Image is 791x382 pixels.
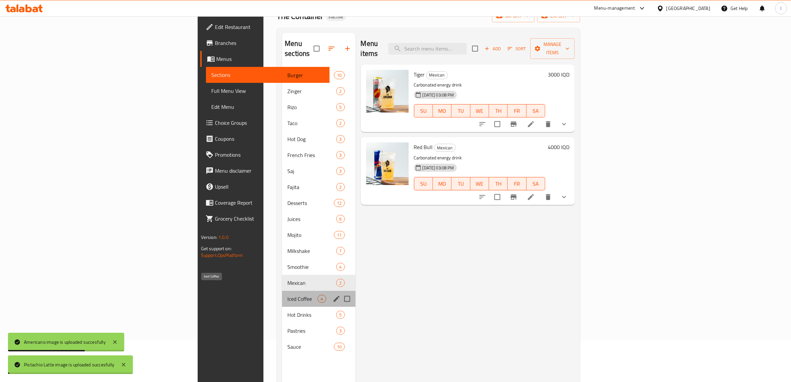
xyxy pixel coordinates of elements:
[287,151,336,159] span: French Fries
[336,103,345,111] div: items
[287,71,334,79] span: Burger
[336,263,345,271] div: items
[490,117,504,131] span: Select to update
[334,232,344,238] span: 11
[334,72,344,79] span: 10
[506,44,528,54] button: Sort
[560,193,568,201] svg: Show Choices
[334,200,344,206] span: 12
[508,45,526,53] span: Sort
[215,135,325,143] span: Coupons
[287,199,334,207] span: Desserts
[470,177,489,190] button: WE
[287,183,336,191] div: Fajita
[529,179,543,189] span: SA
[337,264,344,270] span: 4
[527,177,545,190] button: SA
[337,312,344,318] span: 5
[324,41,340,57] span: Sort sections
[414,142,433,152] span: Red Bull
[287,263,336,271] span: Smoothie
[215,183,325,191] span: Upsell
[414,177,433,190] button: SU
[201,251,243,260] a: Support.OpsPlatform
[420,165,457,171] span: [DATE] 03:08 PM
[340,41,355,57] button: Add section
[287,167,336,175] span: Saj
[282,243,355,259] div: Milkshake7
[489,104,508,117] button: TH
[206,67,330,83] a: Sections
[482,44,503,54] span: Add item
[282,211,355,227] div: Juices6
[426,71,448,79] div: Mexican
[473,179,486,189] span: WE
[388,43,467,55] input: search
[326,13,346,21] div: Inactive
[211,87,325,95] span: Full Menu View
[326,14,346,20] span: Inactive
[470,104,489,117] button: WE
[361,39,381,59] h2: Menu items
[282,307,355,323] div: Hot Drinks5
[492,179,505,189] span: TH
[420,92,457,98] span: [DATE] 03:08 PM
[451,177,470,190] button: TU
[282,291,355,307] div: Iced Coffee4edit
[287,135,336,143] div: Hot Dog
[540,116,556,132] button: delete
[200,51,330,67] a: Menus
[318,296,326,302] span: 4
[510,179,524,189] span: FR
[287,311,336,319] div: Hot Drinks
[215,119,325,127] span: Choice Groups
[336,119,345,127] div: items
[282,99,355,115] div: Rizo5
[337,168,344,174] span: 3
[211,103,325,111] span: Edit Menu
[282,83,355,99] div: Zinger2
[506,189,522,205] button: Branch-specific-item
[436,106,449,116] span: MO
[282,67,355,83] div: Burger10
[556,116,572,132] button: show more
[287,279,336,287] span: Mexican
[310,42,324,56] span: Select all sections
[594,4,635,12] div: Menu-management
[503,44,530,54] span: Sort items
[287,343,334,351] span: Sauce
[287,103,336,111] div: Rizo
[414,81,545,89] p: Carbonated energy drink
[417,179,430,189] span: SU
[282,195,355,211] div: Desserts12
[337,104,344,110] span: 5
[215,215,325,223] span: Grocery Checklist
[468,42,482,56] span: Select section
[497,12,529,20] span: import
[287,119,336,127] div: Taco
[508,177,526,190] button: FR
[336,135,345,143] div: items
[287,231,334,239] span: Mojito
[337,136,344,142] span: 3
[454,106,467,116] span: TU
[282,147,355,163] div: French Fries3
[215,39,325,47] span: Branches
[427,71,447,79] span: Mexican
[200,35,330,51] a: Branches
[508,104,526,117] button: FR
[366,70,409,112] img: Tiger
[473,106,486,116] span: WE
[436,179,449,189] span: MO
[536,40,569,57] span: Manage items
[334,199,345,207] div: items
[666,5,710,12] div: [GEOGRAPHIC_DATA]
[287,295,318,303] span: Iced Coffee
[334,71,345,79] div: items
[556,189,572,205] button: show more
[474,116,490,132] button: sort-choices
